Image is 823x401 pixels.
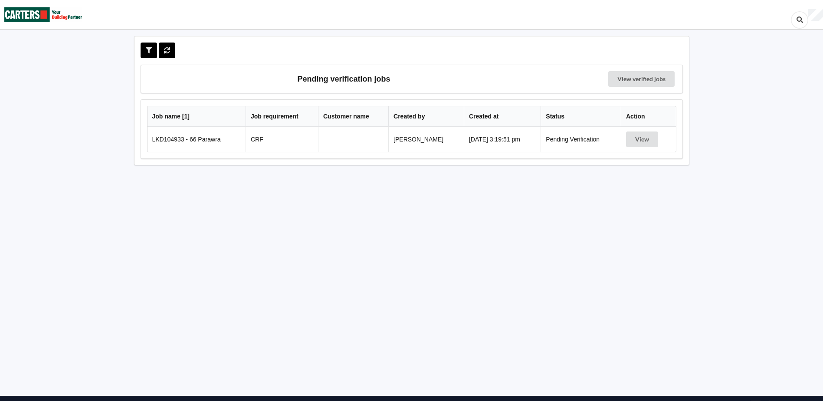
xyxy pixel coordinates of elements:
[388,127,464,152] td: [PERSON_NAME]
[318,106,388,127] th: Customer name
[464,106,541,127] th: Created at
[246,106,318,127] th: Job requirement
[541,127,621,152] td: Pending Verification
[148,127,246,152] td: LKD104933 - 66 Parawra
[388,106,464,127] th: Created by
[541,106,621,127] th: Status
[608,71,675,87] a: View verified jobs
[626,136,660,143] a: View
[626,131,658,147] button: View
[4,0,82,29] img: Carters
[246,127,318,152] td: CRF
[147,71,541,87] h3: Pending verification jobs
[148,106,246,127] th: Job name [ 1 ]
[464,127,541,152] td: [DATE] 3:19:51 pm
[621,106,676,127] th: Action
[808,9,823,21] div: User Profile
